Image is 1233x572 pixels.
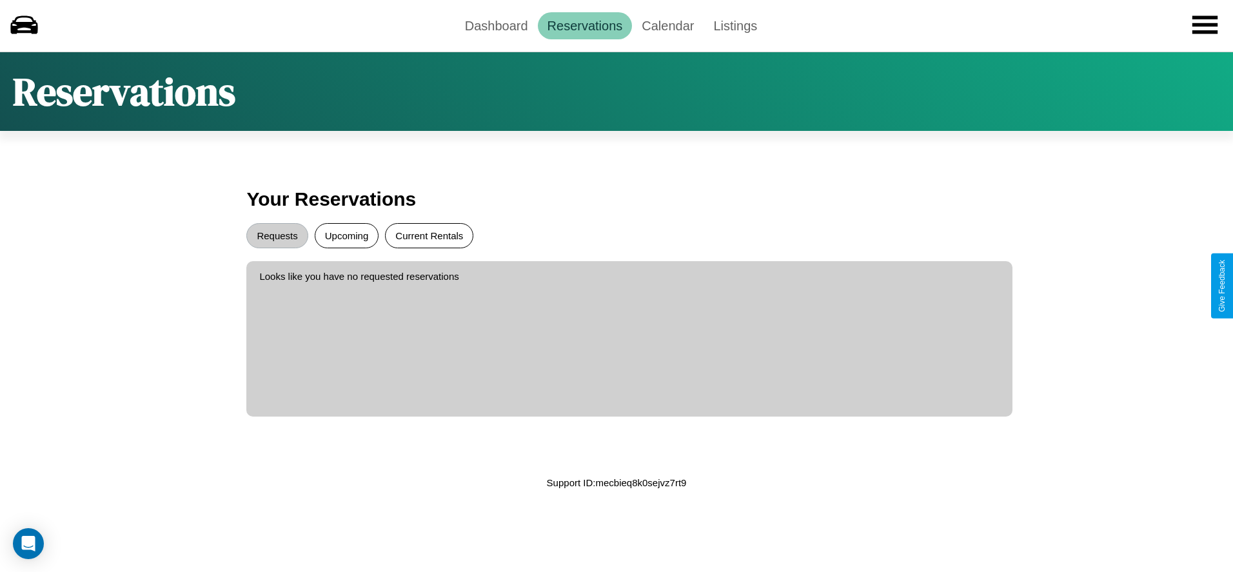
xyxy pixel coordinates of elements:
[538,12,633,39] a: Reservations
[704,12,767,39] a: Listings
[455,12,538,39] a: Dashboard
[315,223,379,248] button: Upcoming
[1218,260,1227,312] div: Give Feedback
[246,223,308,248] button: Requests
[246,182,986,217] h3: Your Reservations
[385,223,473,248] button: Current Rentals
[13,65,235,118] h1: Reservations
[13,528,44,559] div: Open Intercom Messenger
[632,12,704,39] a: Calendar
[259,268,999,285] p: Looks like you have no requested reservations
[547,474,687,491] p: Support ID: mecbieq8k0sejvz7rt9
